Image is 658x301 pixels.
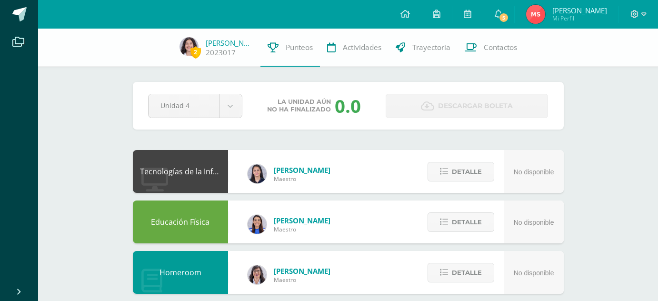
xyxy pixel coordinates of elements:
div: Tecnologías de la Información y Comunicación: Computación [133,150,228,193]
a: Punteos [260,29,320,67]
button: Detalle [428,162,494,181]
a: 2023017 [206,48,236,58]
img: 0eea5a6ff783132be5fd5ba128356f6f.png [248,215,267,234]
span: [PERSON_NAME] [552,6,607,15]
span: Trayectoria [412,42,450,52]
span: Punteos [286,42,313,52]
div: 0.0 [335,93,361,118]
a: [PERSON_NAME] [206,38,253,48]
button: Detalle [428,212,494,232]
span: Detalle [452,213,482,231]
span: [PERSON_NAME] [274,165,330,175]
span: La unidad aún no ha finalizado [267,98,331,113]
a: Contactos [458,29,524,67]
span: No disponible [514,219,554,226]
a: Actividades [320,29,389,67]
span: 2 [190,46,201,58]
span: Detalle [452,163,482,181]
span: Maestro [274,225,330,233]
span: Maestro [274,276,330,284]
span: Actividades [343,42,381,52]
span: Mi Perfil [552,14,607,22]
span: 5 [498,12,509,23]
span: Maestro [274,175,330,183]
img: fb703a472bdb86d4ae91402b7cff009e.png [526,5,545,24]
div: Educación Física [133,201,228,243]
span: Unidad 4 [160,94,207,117]
span: [PERSON_NAME] [274,266,330,276]
span: [PERSON_NAME] [274,216,330,225]
a: Unidad 4 [149,94,242,118]
span: Descargar boleta [438,94,513,118]
img: 11d0a4ab3c631824f792e502224ffe6b.png [248,265,267,284]
span: No disponible [514,168,554,176]
button: Detalle [428,263,494,282]
img: b124f6f8ebcf3e86d9fe5e1614d7cd42.png [179,37,199,56]
div: Homeroom [133,251,228,294]
span: Contactos [484,42,517,52]
span: No disponible [514,269,554,277]
img: dbcf09110664cdb6f63fe058abfafc14.png [248,164,267,183]
span: Detalle [452,264,482,281]
a: Trayectoria [389,29,458,67]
